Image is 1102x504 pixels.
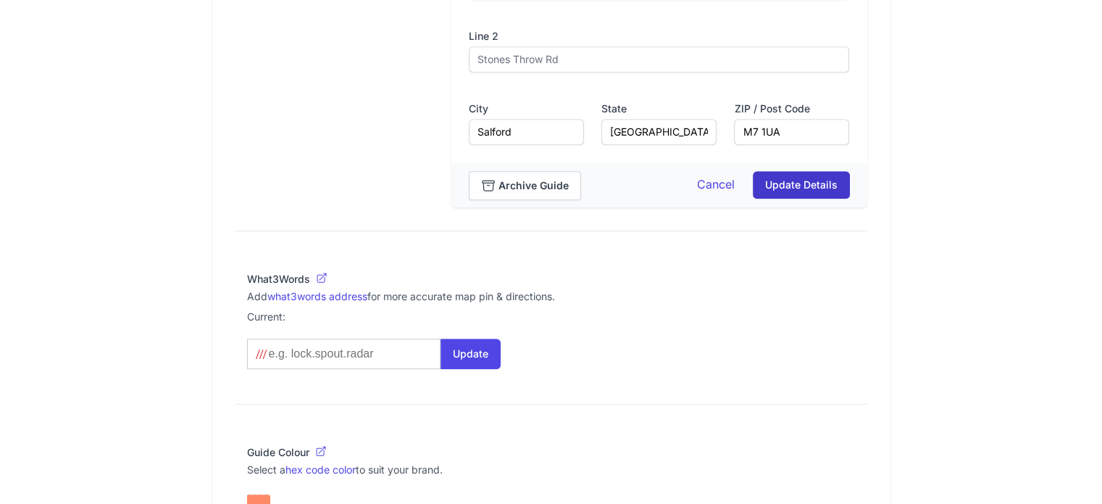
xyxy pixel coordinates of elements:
[601,102,717,116] label: State
[247,310,285,324] p: Current:
[469,46,849,73] input: Stones Throw Rd
[441,339,501,369] button: Update
[285,463,356,476] a: hex code color
[267,290,367,302] a: what3words address
[469,119,584,145] input: Glasgow
[469,29,849,44] label: Line 2
[247,272,856,286] legend: What3Words
[734,119,849,145] input: IV1 1AF
[469,171,581,200] a: Archive Guide
[247,445,856,460] legend: Guide Colour
[734,102,849,116] label: ZIP / Post code
[247,463,856,477] p: Select a to suit your brand.
[498,171,569,200] span: Archive Guide
[601,119,717,145] input: Highlands
[247,289,856,304] p: Add for more accurate map pin & directions.
[697,177,735,191] a: Cancel
[753,171,850,199] button: Update Details
[469,102,584,116] label: City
